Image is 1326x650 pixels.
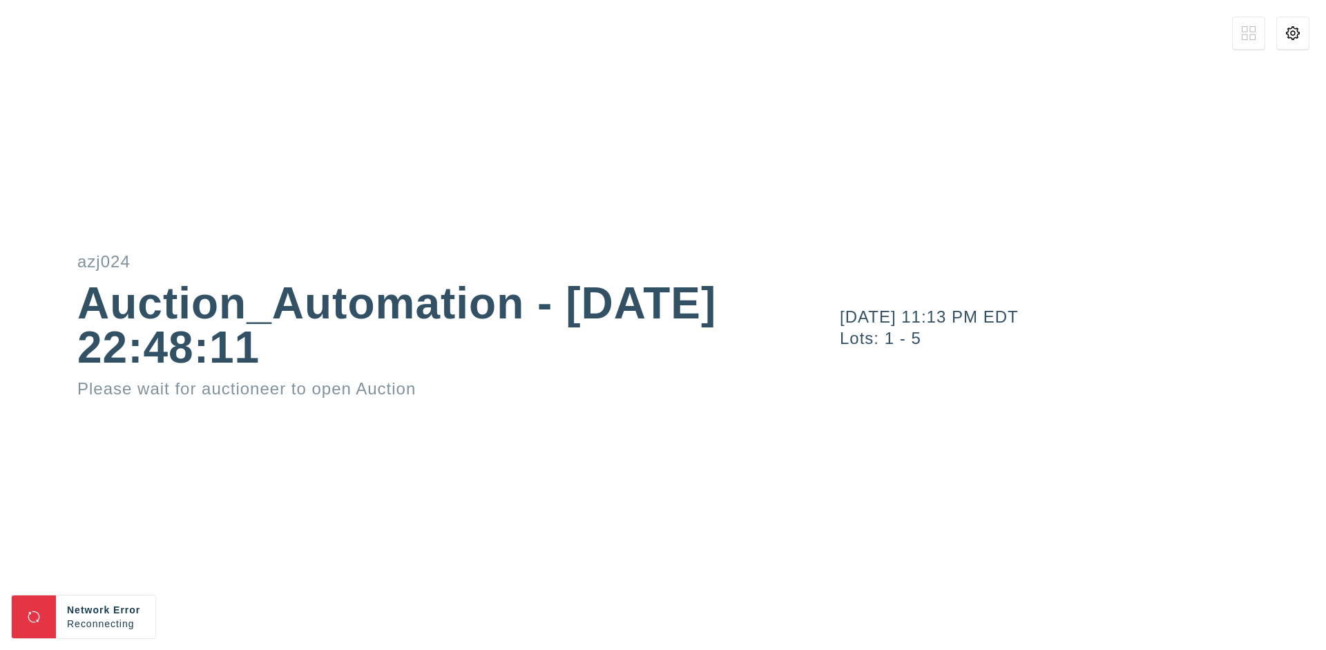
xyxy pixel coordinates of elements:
div: Lots: 1 - 5 [840,330,1326,347]
div: Auction_Automation - [DATE] 22:48:11 [77,281,718,370]
div: [DATE] 11:13 PM EDT [840,309,1326,325]
div: Network Error [67,603,144,617]
div: Reconnecting [67,617,144,631]
div: Please wait for auctioneer to open Auction [77,381,718,397]
div: azj024 [77,254,718,270]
